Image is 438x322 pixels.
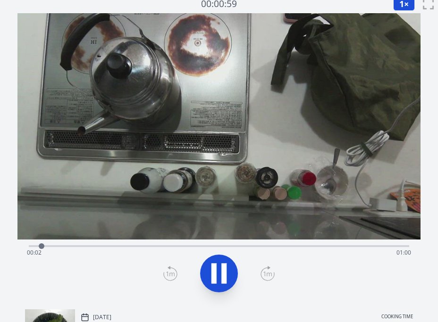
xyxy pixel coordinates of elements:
[381,313,413,322] p: Cooking time
[396,248,411,256] span: 01:00
[93,314,111,321] p: [DATE]
[27,248,42,256] span: 00:02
